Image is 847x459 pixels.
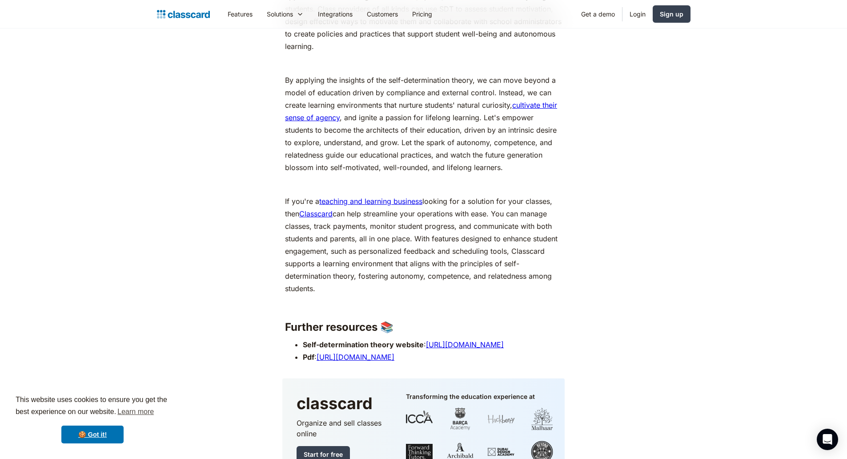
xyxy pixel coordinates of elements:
[285,57,562,69] p: ‍
[221,4,260,24] a: Features
[61,426,124,443] a: dismiss cookie message
[285,195,562,295] p: If you're a looking for a solution for your classes, then can help streamline your operations wit...
[317,353,394,362] a: [URL][DOMAIN_NAME]
[303,340,424,349] strong: Self-determination theory website
[653,5,690,23] a: Sign up
[405,4,439,24] a: Pricing
[7,386,178,452] div: cookieconsent
[267,9,293,19] div: Solutions
[817,429,838,450] div: Open Intercom Messenger
[260,4,311,24] div: Solutions
[285,299,562,312] p: ‍
[426,340,504,349] a: [URL][DOMAIN_NAME]
[360,4,405,24] a: Customers
[157,8,210,20] a: home
[297,418,388,439] p: Organize and sell classes online
[116,405,155,418] a: learn more about cookies
[303,338,562,351] li: :
[285,321,562,334] h3: Further resources 📚
[285,178,562,191] p: ‍
[660,9,683,19] div: Sign up
[297,393,388,414] h3: classcard
[303,351,562,363] li: :
[319,197,422,206] a: teaching and learning business
[303,353,314,362] strong: Pdf
[574,4,622,24] a: Get a demo
[622,4,653,24] a: Login
[285,74,562,174] p: By applying the insights of the self-determination theory, we can move beyond a model of educatio...
[406,393,535,401] div: Transforming the education experience at
[299,209,333,218] a: Classcard
[16,394,169,418] span: This website uses cookies to ensure you get the best experience on our website.
[311,4,360,24] a: Integrations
